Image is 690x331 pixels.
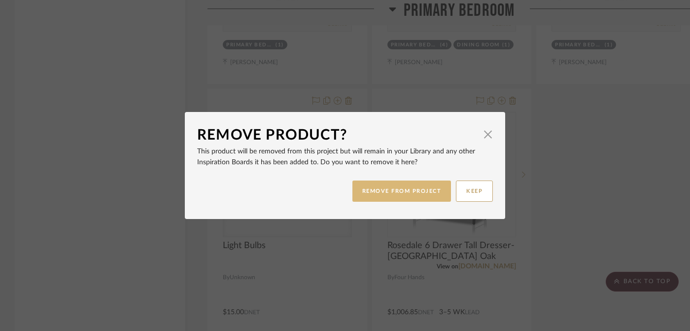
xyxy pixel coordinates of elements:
p: This product will be removed from this project but will remain in your Library and any other Insp... [197,146,493,168]
button: REMOVE FROM PROJECT [352,181,451,202]
dialog-header: Remove Product? [197,124,493,146]
button: Close [478,124,498,144]
div: Remove Product? [197,124,478,146]
button: KEEP [456,181,493,202]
